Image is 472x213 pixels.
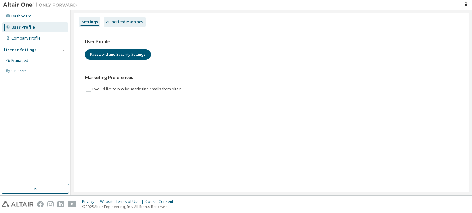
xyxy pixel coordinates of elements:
[57,201,64,207] img: linkedin.svg
[85,49,151,60] button: Password and Security Settings
[11,14,32,19] div: Dashboard
[82,199,100,204] div: Privacy
[145,199,177,204] div: Cookie Consent
[68,201,77,207] img: youtube.svg
[11,69,27,74] div: On Prem
[81,20,98,25] div: Settings
[11,36,41,41] div: Company Profile
[3,2,80,8] img: Altair One
[37,201,44,207] img: facebook.svg
[47,201,54,207] img: instagram.svg
[85,39,458,45] h3: User Profile
[2,201,33,207] img: altair_logo.svg
[100,199,145,204] div: Website Terms of Use
[85,74,458,81] h3: Marketing Preferences
[82,204,177,209] p: © 2025 Altair Engineering, Inc. All Rights Reserved.
[106,20,143,25] div: Authorized Machines
[92,86,182,93] label: I would like to receive marketing emails from Altair
[11,25,35,30] div: User Profile
[11,58,28,63] div: Managed
[4,48,37,52] div: License Settings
